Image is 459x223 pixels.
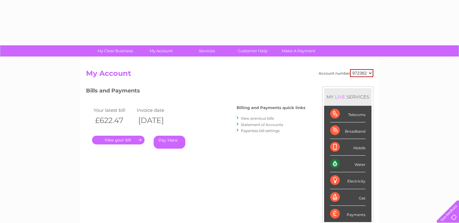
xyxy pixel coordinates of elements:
[330,189,365,206] div: Gas
[92,114,135,127] th: £622.47
[135,114,179,127] th: [DATE]
[241,116,274,121] a: View previous bills
[86,69,373,81] h2: My Account
[241,122,283,127] a: Statement of Accounts
[324,88,371,105] div: MY SERVICES
[330,206,365,222] div: Payments
[274,45,324,57] a: Make A Payment
[241,128,280,133] a: Paperless bill settings
[330,122,365,139] div: Broadband
[330,172,365,189] div: Electricity
[92,136,145,144] a: .
[237,105,305,110] h4: Billing and Payments quick links
[86,86,305,97] h3: Bills and Payments
[154,136,185,149] a: Pay Here
[182,45,232,57] a: Services
[330,139,365,156] div: Mobile
[319,69,373,77] div: Account number
[92,106,135,114] td: Your latest bill
[330,106,365,122] div: Telecoms
[330,156,365,172] div: Water
[90,45,140,57] a: My Clear Business
[136,45,186,57] a: My Account
[334,94,346,100] div: LIVE
[228,45,278,57] a: Customer Help
[135,106,179,114] td: Invoice date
